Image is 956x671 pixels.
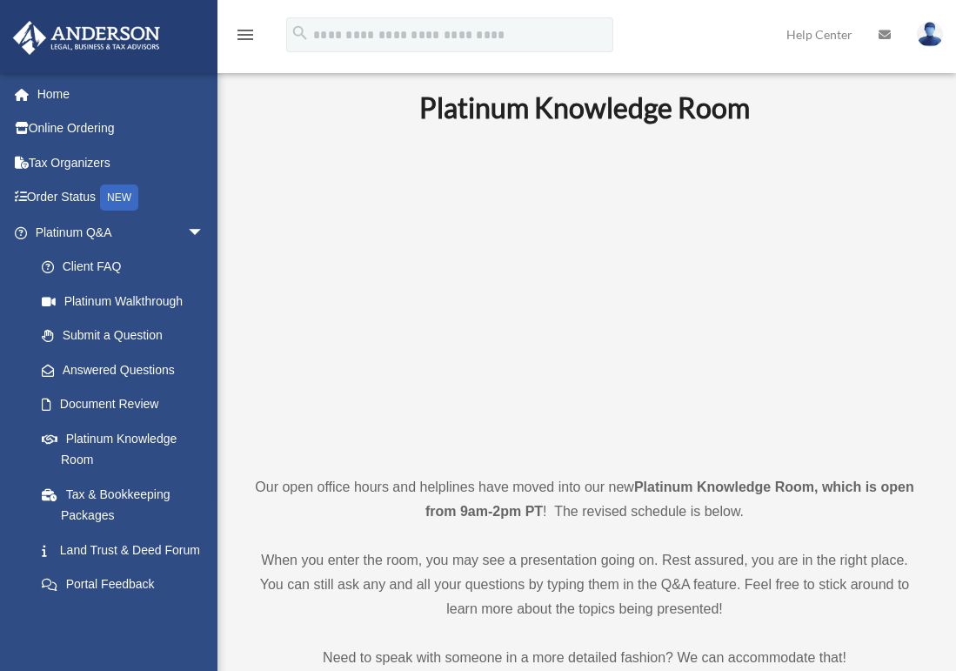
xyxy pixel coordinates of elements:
a: Tax & Bookkeeping Packages [24,477,231,533]
img: Anderson Advisors Platinum Portal [8,21,165,55]
p: When you enter the room, you may see a presentation going on. Rest assured, you are in the right ... [248,548,921,621]
iframe: 231110_Toby_KnowledgeRoom [324,149,846,443]
span: arrow_drop_down [187,601,222,637]
a: Land Trust & Deed Forum [24,533,231,567]
a: Submit a Question [24,319,231,353]
p: Need to speak with someone in a more detailed fashion? We can accommodate that! [248,646,921,670]
p: Our open office hours and helplines have moved into our new ! The revised schedule is below. [248,475,921,524]
a: Home [12,77,231,111]
span: arrow_drop_down [187,215,222,251]
a: Platinum Walkthrough [24,284,231,319]
a: menu [235,30,256,45]
a: Digital Productsarrow_drop_down [12,601,231,636]
i: search [291,23,310,43]
a: Client FAQ [24,250,231,285]
strong: Platinum Knowledge Room, which is open from 9am-2pm PT [425,480,914,519]
a: Platinum Q&Aarrow_drop_down [12,215,231,250]
a: Portal Feedback [24,567,231,602]
a: Online Ordering [12,111,231,146]
a: Answered Questions [24,352,231,387]
a: Platinum Knowledge Room [24,421,222,477]
i: menu [235,24,256,45]
a: Order StatusNEW [12,180,231,216]
img: User Pic [917,22,943,47]
div: NEW [100,185,138,211]
b: Platinum Knowledge Room [419,91,750,124]
a: Tax Organizers [12,145,231,180]
a: Document Review [24,387,231,422]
